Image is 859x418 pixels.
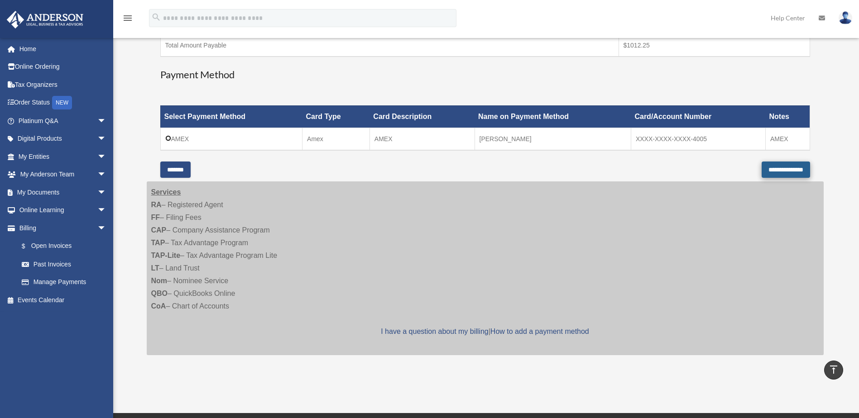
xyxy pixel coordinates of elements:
a: Home [6,40,120,58]
a: Platinum Q&Aarrow_drop_down [6,112,120,130]
td: Total Amount Payable [160,34,619,57]
td: AMEX [766,128,810,150]
h3: Payment Method [160,68,810,82]
strong: Nom [151,277,168,285]
strong: TAP [151,239,165,247]
td: [PERSON_NAME] [475,128,631,150]
a: How to add a payment method [490,328,589,335]
i: search [151,12,161,22]
img: Anderson Advisors Platinum Portal [4,11,86,28]
a: My Anderson Teamarrow_drop_down [6,166,120,184]
span: arrow_drop_down [97,201,115,220]
a: Billingarrow_drop_down [6,219,115,237]
p: | [151,325,819,338]
strong: LT [151,264,159,272]
a: vertical_align_top [824,361,843,380]
a: Digital Productsarrow_drop_down [6,130,120,148]
a: Manage Payments [13,273,115,291]
strong: TAP-Lite [151,252,181,259]
span: arrow_drop_down [97,130,115,148]
a: Events Calendar [6,291,120,309]
span: arrow_drop_down [97,166,115,184]
th: Notes [766,105,810,128]
i: menu [122,13,133,24]
th: Select Payment Method [160,105,302,128]
th: Card Type [302,105,370,128]
span: $ [27,241,31,252]
a: Online Learningarrow_drop_down [6,201,120,219]
a: Past Invoices [13,255,115,273]
td: XXXX-XXXX-XXXX-4005 [631,128,765,150]
a: My Entitiesarrow_drop_down [6,147,120,166]
strong: Services [151,188,181,196]
th: Card Description [370,105,475,128]
th: Name on Payment Method [475,105,631,128]
span: arrow_drop_down [97,219,115,237]
a: Order StatusNEW [6,94,120,112]
td: AMEX [160,128,302,150]
td: $1012.25 [619,34,810,57]
td: AMEX [370,128,475,150]
strong: CoA [151,302,166,310]
a: Online Ordering [6,58,120,76]
div: NEW [52,96,72,109]
th: Card/Account Number [631,105,765,128]
a: Tax Organizers [6,76,120,94]
div: – Registered Agent – Filing Fees – Company Assistance Program – Tax Advantage Program – Tax Advan... [147,181,824,355]
a: I have a question about my billing [381,328,488,335]
a: menu [122,16,133,24]
span: arrow_drop_down [97,147,115,166]
strong: FF [151,214,160,221]
td: Amex [302,128,370,150]
strong: QBO [151,290,168,297]
i: vertical_align_top [828,364,839,375]
img: User Pic [839,11,852,24]
span: arrow_drop_down [97,112,115,130]
a: $Open Invoices [13,237,111,256]
span: arrow_drop_down [97,183,115,202]
a: My Documentsarrow_drop_down [6,183,120,201]
strong: CAP [151,226,167,234]
strong: RA [151,201,162,209]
